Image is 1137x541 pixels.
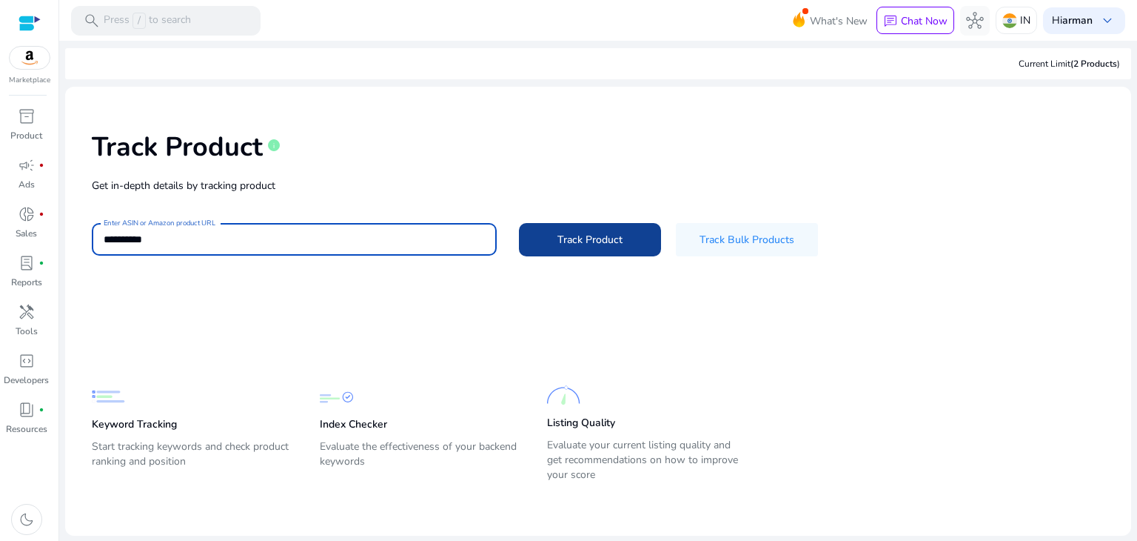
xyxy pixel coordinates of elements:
[320,417,387,432] p: Index Checker
[876,7,954,35] button: chatChat Now
[700,232,794,248] span: Track Bulk Products
[557,232,623,248] span: Track Product
[38,162,44,168] span: fiber_manual_record
[9,75,50,86] p: Marketplace
[104,218,215,228] mat-label: Enter ASIN or Amazon product URL
[83,12,101,30] span: search
[519,223,661,256] button: Track Product
[18,401,36,419] span: book_4
[4,374,49,387] p: Developers
[18,254,36,272] span: lab_profile
[104,13,191,29] p: Press to search
[18,511,36,528] span: dark_mode
[38,407,44,413] span: fiber_manual_record
[883,14,898,29] span: chat
[18,156,36,174] span: campaign
[11,276,42,289] p: Reports
[547,416,615,431] p: Listing Quality
[92,417,177,432] p: Keyword Tracking
[810,8,868,34] span: What's New
[266,138,281,153] span: info
[92,131,263,163] h1: Track Product
[18,352,36,370] span: code_blocks
[1070,58,1117,70] span: (2 Products
[38,260,44,266] span: fiber_manual_record
[19,178,35,191] p: Ads
[92,380,125,414] img: Keyword Tracking
[10,47,50,69] img: amazon.svg
[92,439,290,481] p: Start tracking keywords and check product ranking and position
[16,227,37,240] p: Sales
[1019,57,1120,70] div: Current Limit )
[320,380,353,414] img: Index Checker
[16,325,38,338] p: Tools
[547,379,580,412] img: Listing Quality
[1099,12,1116,30] span: keyboard_arrow_down
[320,439,518,481] p: Evaluate the effectiveness of your backend keywords
[1020,7,1030,33] p: IN
[1062,13,1093,27] b: arman
[92,178,1104,193] p: Get in-depth details by tracking product
[38,211,44,217] span: fiber_manual_record
[966,12,984,30] span: hub
[10,129,42,142] p: Product
[18,107,36,125] span: inventory_2
[1052,16,1093,26] p: Hi
[960,6,990,36] button: hub
[901,14,947,28] p: Chat Now
[676,223,818,256] button: Track Bulk Products
[6,422,47,436] p: Resources
[18,303,36,321] span: handyman
[133,13,146,29] span: /
[18,205,36,223] span: donut_small
[1002,13,1017,28] img: in.svg
[547,438,745,482] p: Evaluate your current listing quality and get recommendations on how to improve your score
